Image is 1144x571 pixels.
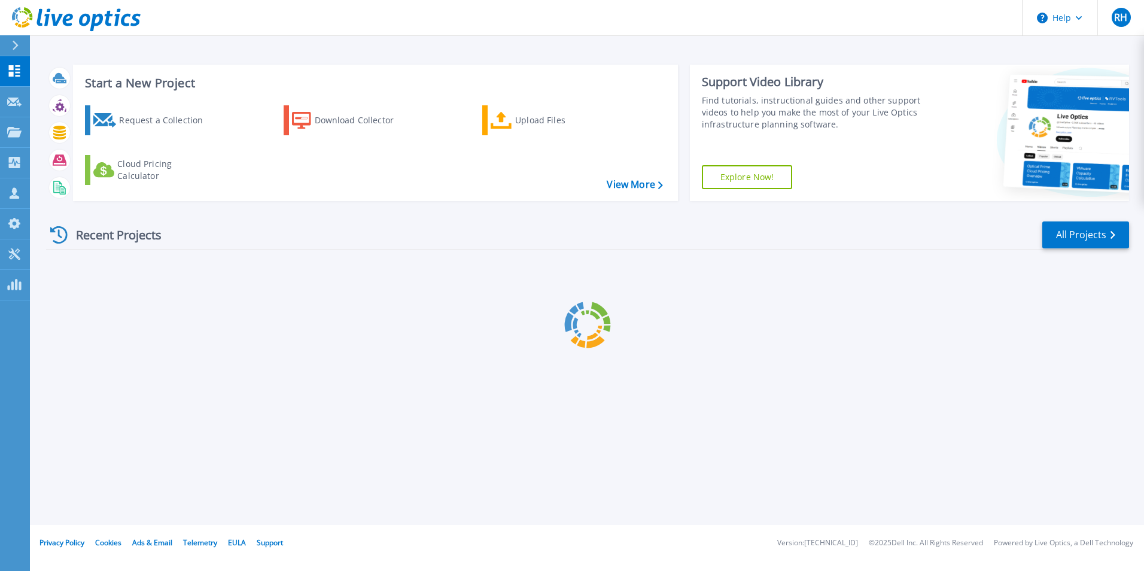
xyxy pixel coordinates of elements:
div: Request a Collection [119,108,215,132]
a: Telemetry [183,537,217,548]
li: Powered by Live Optics, a Dell Technology [994,539,1133,547]
li: © 2025 Dell Inc. All Rights Reserved [869,539,983,547]
div: Find tutorials, instructional guides and other support videos to help you make the most of your L... [702,95,926,130]
li: Version: [TECHNICAL_ID] [777,539,858,547]
a: Request a Collection [85,105,218,135]
div: Download Collector [315,108,410,132]
a: All Projects [1042,221,1129,248]
a: View More [607,179,662,190]
a: Upload Files [482,105,616,135]
a: EULA [228,537,246,548]
a: Explore Now! [702,165,793,189]
a: Cookies [95,537,121,548]
div: Cloud Pricing Calculator [117,158,213,182]
a: Support [257,537,283,548]
a: Ads & Email [132,537,172,548]
div: Upload Files [515,108,611,132]
span: RH [1114,13,1127,22]
h3: Start a New Project [85,77,662,90]
a: Cloud Pricing Calculator [85,155,218,185]
div: Recent Projects [46,220,178,250]
div: Support Video Library [702,74,926,90]
a: Privacy Policy [39,537,84,548]
a: Download Collector [284,105,417,135]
